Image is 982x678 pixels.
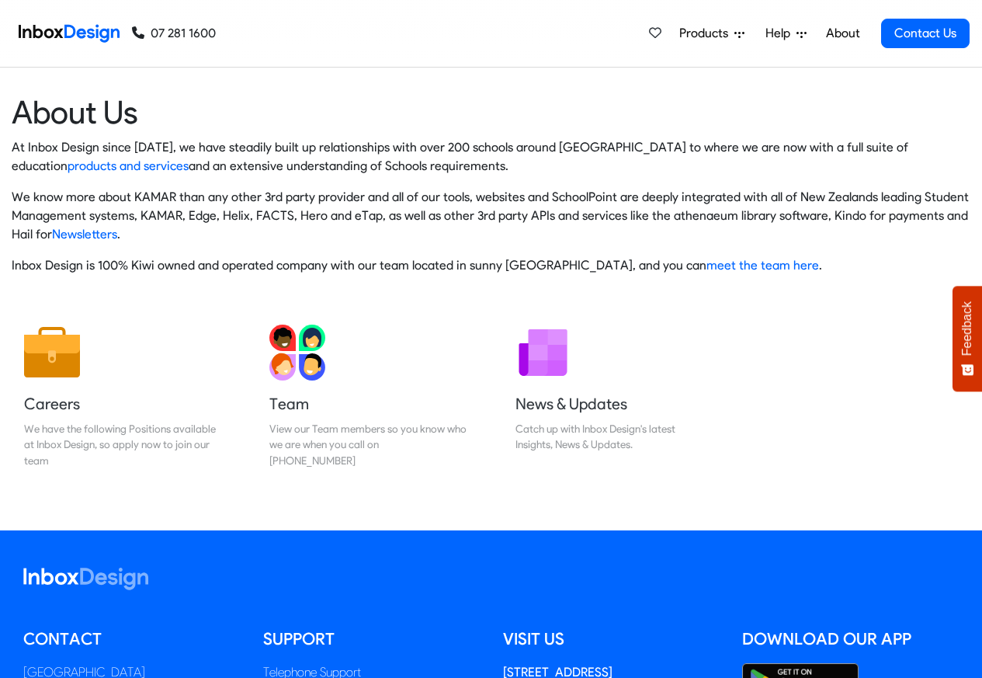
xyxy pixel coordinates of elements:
h5: Team [269,393,467,415]
p: At Inbox Design since [DATE], we have steadily built up relationships with over 200 schools aroun... [12,138,970,176]
a: meet the team here [706,258,819,273]
h5: Download our App [742,628,959,651]
h5: Support [263,628,480,651]
h5: Visit us [503,628,720,651]
a: Team View our Team members so you know who we are when you call on [PHONE_NUMBER] [257,312,479,481]
h5: News & Updates [515,393,713,415]
a: Help [759,18,813,49]
a: products and services [68,158,189,173]
a: News & Updates Catch up with Inbox Design's latest Insights, News & Updates. [503,312,725,481]
span: Products [679,24,734,43]
p: Inbox Design is 100% Kiwi owned and operated company with our team located in sunny [GEOGRAPHIC_D... [12,256,970,275]
p: We know more about KAMAR than any other 3rd party provider and all of our tools, websites and Sch... [12,188,970,244]
div: We have the following Positions available at Inbox Design, so apply now to join our team [24,421,221,468]
img: 2022_01_12_icon_newsletter.svg [515,325,571,381]
heading: About Us [12,92,970,132]
a: Careers We have the following Positions available at Inbox Design, so apply now to join our team [12,312,234,481]
button: Feedback - Show survey [953,286,982,391]
img: 2022_01_13_icon_job.svg [24,325,80,381]
h5: Contact [23,628,240,651]
a: About [821,18,864,49]
a: Newsletters [52,227,117,242]
img: logo_inboxdesign_white.svg [23,568,148,590]
div: View our Team members so you know who we are when you call on [PHONE_NUMBER] [269,421,467,468]
span: Help [765,24,796,43]
a: Contact Us [881,19,970,48]
span: Feedback [960,301,974,356]
h5: Careers [24,393,221,415]
img: 2022_01_13_icon_team.svg [269,325,325,381]
a: Products [673,18,751,49]
a: 07 281 1600 [132,24,216,43]
div: Catch up with Inbox Design's latest Insights, News & Updates. [515,421,713,453]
